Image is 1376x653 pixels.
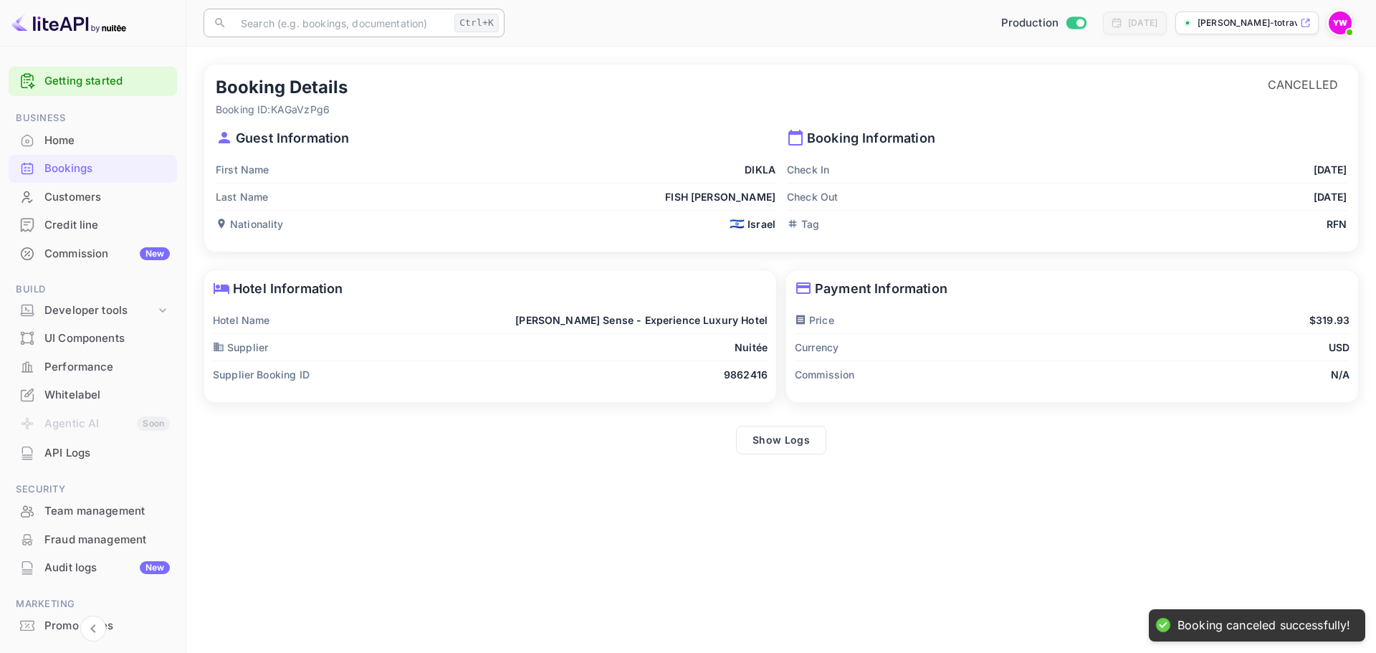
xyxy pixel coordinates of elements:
[44,560,170,576] div: Audit logs
[1329,340,1349,355] p: USD
[1327,216,1347,232] p: RFN
[44,359,170,376] div: Performance
[454,14,499,32] div: Ctrl+K
[44,330,170,347] div: UI Components
[9,439,177,466] a: API Logs
[1331,367,1349,382] p: N/A
[9,526,177,553] a: Fraud management
[216,76,348,99] h5: Booking Details
[1001,15,1059,32] span: Production
[1314,162,1347,177] p: [DATE]
[213,313,270,328] p: Hotel Name
[724,367,768,382] p: 9862416
[44,302,156,319] div: Developer tools
[9,612,177,640] div: Promo codes
[216,216,284,232] p: Nationality
[1177,618,1351,633] div: Booking canceled successfully!
[216,102,348,117] p: Booking ID: KAGaVzPg6
[232,9,449,37] input: Search (e.g. bookings, documentation)
[44,246,170,262] div: Commission
[736,426,826,454] button: Show Logs
[9,298,177,323] div: Developer tools
[1314,189,1347,204] p: [DATE]
[140,561,170,574] div: New
[44,503,170,520] div: Team management
[9,325,177,353] div: UI Components
[9,353,177,380] a: Performance
[9,155,177,183] div: Bookings
[9,325,177,351] a: UI Components
[9,240,177,267] a: CommissionNew
[140,247,170,260] div: New
[9,612,177,639] a: Promo codes
[44,532,170,548] div: Fraud management
[44,217,170,234] div: Credit line
[9,497,177,524] a: Team management
[1309,313,1349,328] p: $319.93
[11,11,126,34] img: LiteAPI logo
[795,367,855,382] p: Commission
[9,183,177,210] a: Customers
[9,127,177,155] div: Home
[44,133,170,149] div: Home
[9,155,177,181] a: Bookings
[213,367,310,382] p: Supplier Booking ID
[787,128,1347,148] p: Booking Information
[9,67,177,96] div: Getting started
[795,279,1349,298] p: Payment Information
[44,445,170,462] div: API Logs
[44,161,170,177] div: Bookings
[9,554,177,582] div: Audit logsNew
[9,127,177,153] a: Home
[9,353,177,381] div: Performance
[9,596,177,612] span: Marketing
[9,554,177,581] a: Audit logsNew
[1198,16,1297,29] p: [PERSON_NAME]-totravel...
[44,189,170,206] div: Customers
[515,313,768,328] p: [PERSON_NAME] Sense - Experience Luxury Hotel
[9,211,177,238] a: Credit line
[9,497,177,525] div: Team management
[795,313,834,328] p: Price
[787,216,819,232] p: Tag
[1329,11,1352,34] img: Yahav Winkler
[787,189,838,204] p: Check Out
[216,128,775,148] p: Guest Information
[80,616,106,642] button: Collapse navigation
[9,240,177,268] div: CommissionNew
[9,381,177,409] div: Whitelabel
[730,216,775,232] div: Israel
[216,189,268,204] p: Last Name
[213,279,768,298] p: Hotel Information
[995,15,1092,32] div: Switch to Sandbox mode
[44,387,170,404] div: Whitelabel
[730,218,745,230] span: 🇮🇱
[9,282,177,297] span: Build
[44,73,170,90] a: Getting started
[9,211,177,239] div: Credit line
[795,340,838,355] p: Currency
[9,439,177,467] div: API Logs
[9,381,177,408] a: Whitelabel
[1128,16,1157,29] div: [DATE]
[9,183,177,211] div: Customers
[9,482,177,497] span: Security
[1259,77,1347,92] span: CANCELLED
[216,162,269,177] p: First Name
[665,189,775,204] p: FISH [PERSON_NAME]
[213,340,268,355] p: Supplier
[44,618,170,634] div: Promo codes
[787,162,829,177] p: Check In
[745,162,775,177] p: DIKLA
[9,526,177,554] div: Fraud management
[9,110,177,126] span: Business
[735,340,768,355] p: Nuitée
